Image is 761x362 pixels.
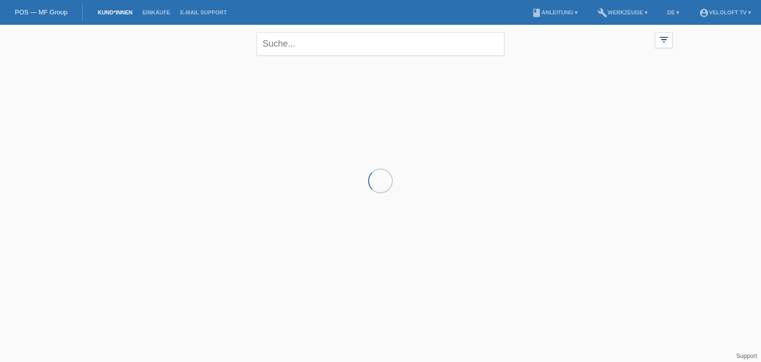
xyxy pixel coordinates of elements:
a: Support [736,353,757,360]
a: Einkäufe [137,9,175,15]
i: filter_list [658,34,669,45]
i: book [532,8,542,18]
input: Suche... [257,32,504,56]
a: buildWerkzeuge ▾ [593,9,652,15]
a: E-Mail Support [175,9,232,15]
a: Kund*innen [93,9,137,15]
a: POS — MF Group [15,8,67,16]
a: DE ▾ [662,9,684,15]
i: build [598,8,607,18]
a: bookAnleitung ▾ [527,9,583,15]
a: account_circleVeloLoft TV ▾ [694,9,756,15]
i: account_circle [699,8,709,18]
